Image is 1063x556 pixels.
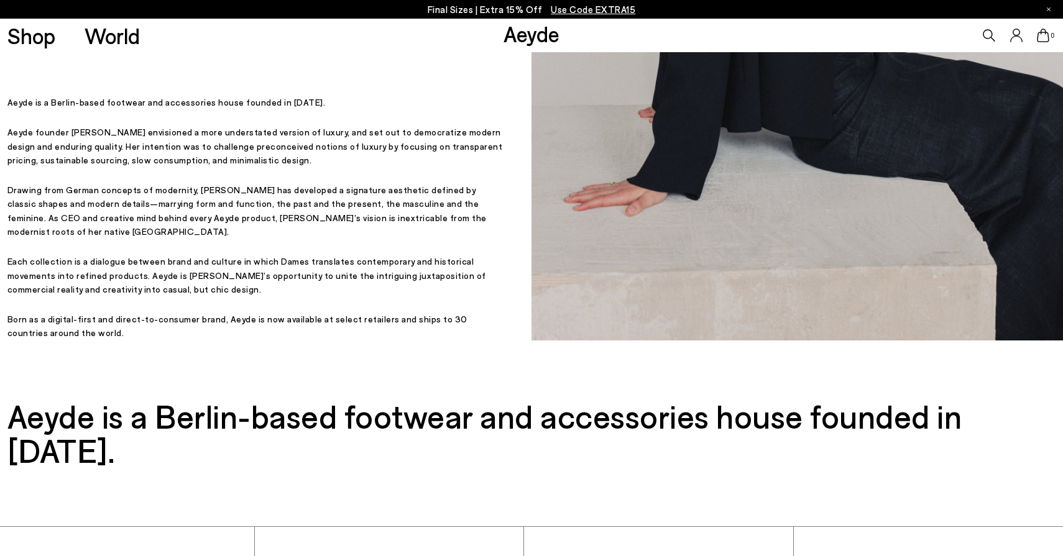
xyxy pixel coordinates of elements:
[428,2,636,17] p: Final Sizes | Extra 15% Off
[7,25,55,47] a: Shop
[7,183,507,239] p: Drawing from German concepts of modernity, [PERSON_NAME] has developed a signature aesthetic defi...
[1037,29,1049,42] a: 0
[7,399,1056,467] h3: Aeyde is a Berlin-based footwear and accessories house founded in [DATE].
[1049,32,1056,39] span: 0
[7,125,507,167] p: Aeyde founder [PERSON_NAME] envisioned a more understated version of luxury, and set out to democ...
[7,255,507,296] p: Each collection is a dialogue between brand and culture in which Dames translates contemporary an...
[551,4,635,15] span: Navigate to /collections/ss25-final-sizes
[504,21,559,47] a: Aeyde
[7,312,507,340] p: Born as a digital-first and direct-to-consumer brand, Aeyde is now available at select retailers ...
[85,25,140,47] a: World
[7,96,507,109] p: Aeyde is a Berlin-based footwear and accessories house founded in [DATE].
